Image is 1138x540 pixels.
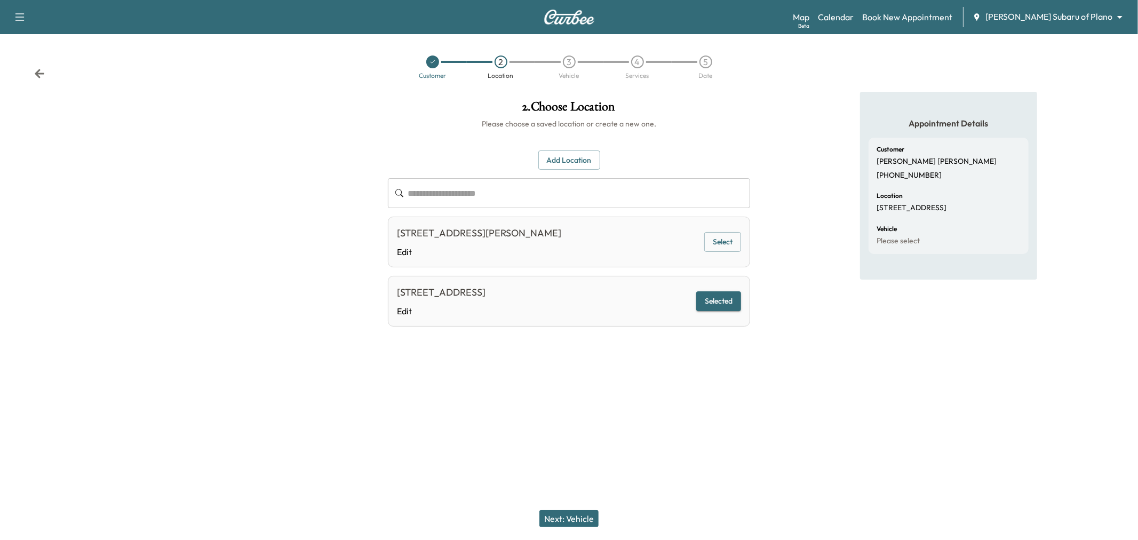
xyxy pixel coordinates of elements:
[696,291,741,311] button: Selected
[798,22,809,30] div: Beta
[862,11,952,23] a: Book New Appointment
[419,73,446,79] div: Customer
[631,55,644,68] div: 4
[495,55,507,68] div: 2
[397,305,486,317] a: Edit
[539,510,599,527] button: Next: Vehicle
[388,118,750,129] h6: Please choose a saved location or create a new one.
[699,55,712,68] div: 5
[538,150,600,170] button: Add Location
[397,226,561,241] div: [STREET_ADDRESS][PERSON_NAME]
[793,11,809,23] a: MapBeta
[704,232,741,252] button: Select
[877,193,903,199] h6: Location
[544,10,595,25] img: Curbee Logo
[397,245,561,258] a: Edit
[877,203,947,213] p: [STREET_ADDRESS]
[818,11,854,23] a: Calendar
[563,55,576,68] div: 3
[626,73,649,79] div: Services
[559,73,579,79] div: Vehicle
[877,236,920,246] p: Please select
[877,157,997,166] p: [PERSON_NAME] [PERSON_NAME]
[985,11,1112,23] span: [PERSON_NAME] Subaru of Plano
[877,171,942,180] p: [PHONE_NUMBER]
[397,285,486,300] div: [STREET_ADDRESS]
[877,146,905,153] h6: Customer
[488,73,514,79] div: Location
[34,68,45,79] div: Back
[869,117,1029,129] h5: Appointment Details
[388,100,750,118] h1: 2 . Choose Location
[699,73,713,79] div: Date
[877,226,897,232] h6: Vehicle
